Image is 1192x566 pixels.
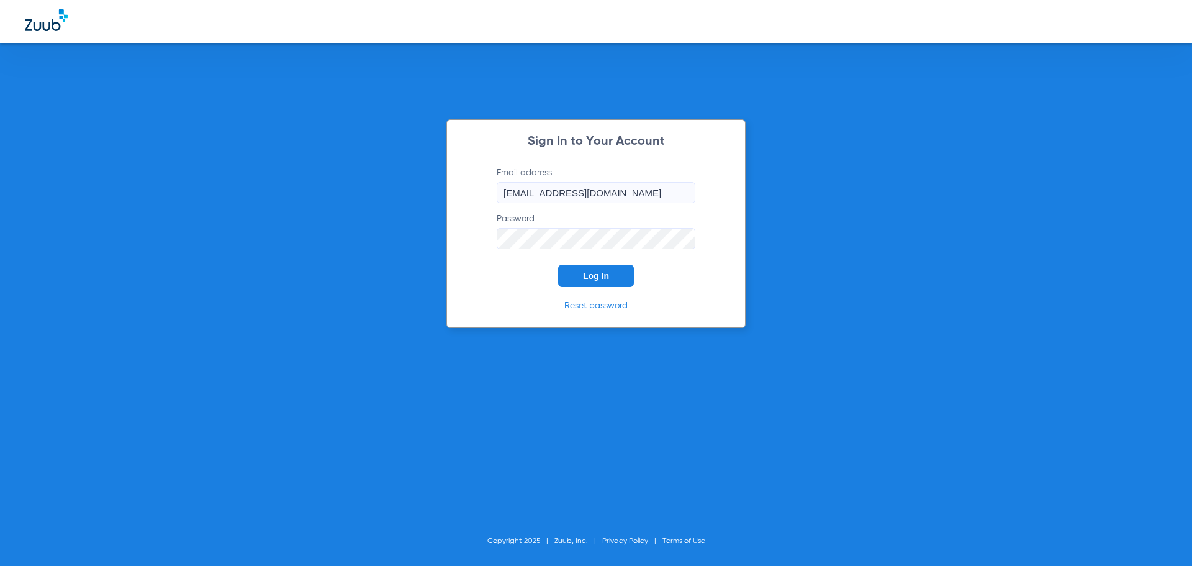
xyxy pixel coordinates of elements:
[662,537,705,545] a: Terms of Use
[497,212,695,249] label: Password
[583,271,609,281] span: Log In
[602,537,648,545] a: Privacy Policy
[497,182,695,203] input: Email address
[554,535,602,547] li: Zuub, Inc.
[25,9,68,31] img: Zuub Logo
[497,228,695,249] input: Password
[487,535,554,547] li: Copyright 2025
[564,301,628,310] a: Reset password
[497,167,695,203] label: Email address
[558,265,634,287] button: Log In
[478,135,714,148] h2: Sign In to Your Account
